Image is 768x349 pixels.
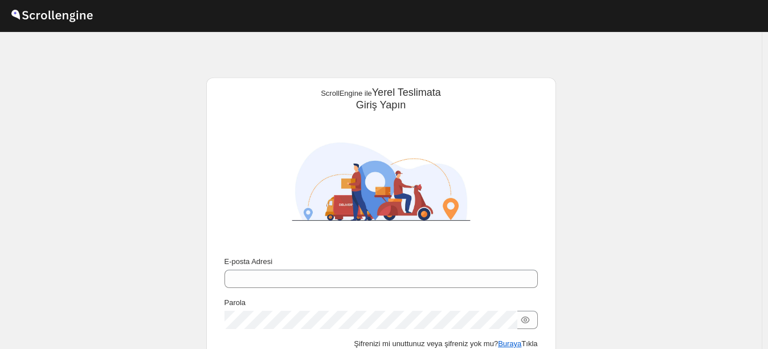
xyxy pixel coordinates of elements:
img: Kaydırma Motoru [281,115,481,248]
span: E-posta Adresi [224,257,273,266]
font: Yerel Teslimata Giriş Yapın [321,87,441,111]
button: Buraya [498,339,521,348]
span: Parola [224,298,246,307]
span: ScrollEngine ile [321,89,372,98]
